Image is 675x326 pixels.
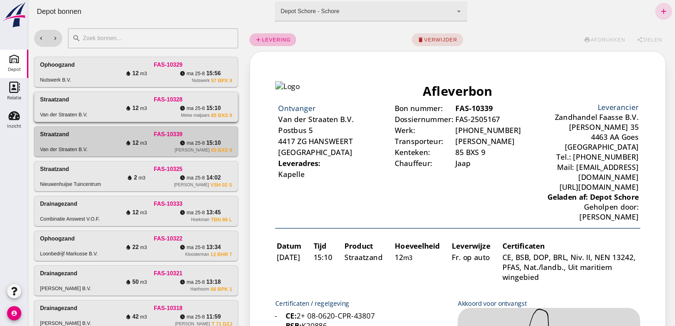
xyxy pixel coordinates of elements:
[124,48,169,54] td: 85 BXS 9
[104,208,111,217] span: 12
[1,2,27,28] img: logo-small.a267ee39.svg
[3,3,19,10] img: Logo
[6,92,210,122] a: StraatzandVan der Straaten B.V.FAS-1032812m3ma 25-815:10Melse maljaars85 BXS 9
[83,18,124,24] td: Bon nummer:
[178,313,192,321] span: 11:59
[112,139,118,147] span: m3
[151,244,157,250] i: watch_later
[151,175,157,181] i: watch_later
[178,104,192,112] span: 15:10
[10,171,119,178] li: Rev. [DOMAIN_NAME]
[104,69,111,78] span: 12
[3,6,59,16] div: Depot bonnen
[83,110,121,118] th: Hoeveelheid
[182,252,204,257] div: 12 BHR 7
[171,84,248,98] div: Geholpen door: [PERSON_NAME]
[171,24,248,31] div: Zandhandel Faasse B.V.
[49,110,83,118] th: Product
[10,219,119,232] li: Levering van zand uit dynamische maritieme wingebieden
[89,119,96,125] span: m3
[76,234,204,243] div: FAS-10322
[12,200,49,208] div: Drainagezand
[7,306,21,320] i: account_circle
[76,269,204,278] div: FAS-10321
[178,278,192,286] span: 13:18
[6,161,210,192] a: StraatzandNieuwenhuijse TuincentrumFAS-103252m3ma 25-814:02[PERSON_NAME]VSH 02 S
[151,279,157,285] i: watch_later
[122,118,155,139] td: Fr. op auto
[106,173,109,182] span: 2
[10,165,119,171] li: K20886
[178,208,192,217] span: 13:45
[151,71,157,76] i: watch_later
[178,243,192,252] span: 13:34
[151,105,157,111] i: watch_later
[12,250,69,257] div: Loonbedrijf Markusse B.V.
[12,111,59,118] div: Van der Straaten B.V.
[112,278,118,286] span: m3
[12,165,41,173] div: Straatzand
[76,304,204,313] div: FAS-10318
[4,118,28,139] td: [DATE]
[171,44,248,51] div: [GEOGRAPHIC_DATA]
[153,112,181,118] div: Melse maljaars
[112,244,118,251] span: m3
[6,126,210,157] a: StraatzandVan der Straaten B.V.FAS-1033912m3ma 25-815:10[PERSON_NAME]85 BXS 9
[10,205,119,212] li: PFAS Verklaring
[227,37,233,43] i: add
[104,313,111,321] span: 42
[76,200,204,208] div: FAS-10333
[12,146,59,153] div: Van der Straaten B.V.
[178,173,192,182] span: 14:02
[19,237,34,251] img: BSB logo
[112,209,118,216] span: m3
[7,124,21,128] div: Inzicht
[233,37,262,43] span: levering
[174,156,202,200] img: Signature
[158,278,176,286] span: ma 25-8
[83,55,124,62] td: Chauffeur:
[146,147,181,153] div: [PERSON_NAME]
[12,269,49,278] div: Drainagezand
[12,76,43,83] div: Nutswerk B.V.
[10,165,21,171] strong: BSB:
[221,33,268,46] a: levering
[5,62,56,69] td: Kapelle
[5,40,56,47] td: 4417 ZG HANSWEERT
[10,185,119,198] li: Beperkt toepasbaar tot zoute/brakke gebieden (Niveau II)
[158,244,176,251] span: ma 25-8
[10,212,119,219] li: Zand voldoet aan natuur/landbouw
[182,147,204,153] div: 85 BXS 9
[10,35,16,42] i: chevron_left
[383,33,435,46] button: verwijder
[156,110,249,118] th: Certificaten
[112,105,118,112] span: m3
[3,239,18,249] img: logoCE
[76,165,204,173] div: FAS-10325
[151,140,157,146] i: watch_later
[178,139,192,147] span: 15:10
[158,70,176,77] span: ma 25-8
[171,37,248,44] div: 4463 AA Goes
[158,209,176,216] span: ma 25-8
[44,34,52,43] i: search
[12,181,73,188] div: Nieuwenhuijse Tuincentrum
[5,18,56,24] td: Ontvanger
[97,105,103,111] i: water_drop
[28,110,49,118] th: Tijd
[83,118,121,139] td: 12
[158,139,176,147] span: ma 25-8
[163,217,181,222] div: Hoekman
[49,118,83,139] td: Straatzand
[104,139,111,147] span: 12
[157,252,180,257] div: Kloosterman
[10,158,119,165] li: 2+ 08-0620-CPR-43807
[12,285,63,292] div: [PERSON_NAME] B.V.
[6,265,210,296] a: Drainagezand[PERSON_NAME] B.V.FAS-1032150m3ma 25-813:18Harthoorn66 BPK 1
[252,7,311,16] div: Depot Schore - Schore
[171,71,248,78] div: [URL][DOMAIN_NAME]
[3,150,126,156] div: Certificaten / regelgeving
[10,198,119,205] li: NEN-EN: Wegenbouw (13242)
[6,57,210,87] a: OphoogzandNutswerk B.V.FAS-1032912m3ma 25-815:56Nutswerk57 BPX 9
[182,78,204,83] div: 57 BPX 9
